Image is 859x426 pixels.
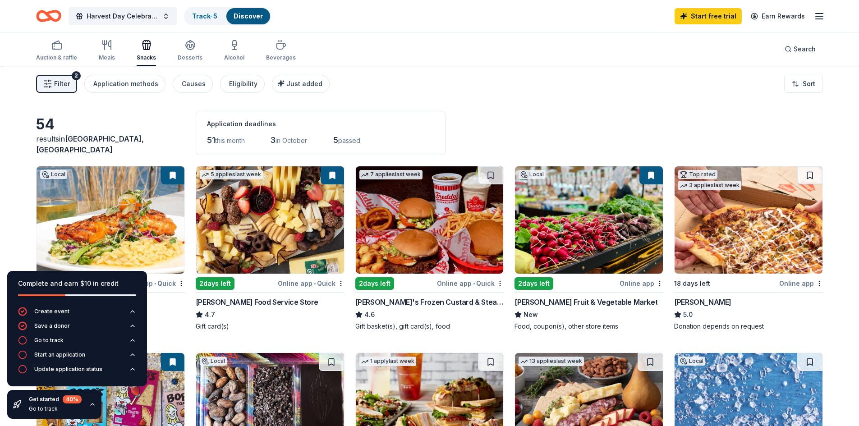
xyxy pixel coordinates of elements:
[215,137,245,144] span: this month
[99,36,115,66] button: Meals
[18,278,136,289] div: Complete and earn $10 in credit
[519,357,584,366] div: 13 applies last week
[355,297,504,307] div: [PERSON_NAME]'s Frozen Custard & Steakburgers
[364,309,375,320] span: 4.6
[437,278,504,289] div: Online app Quick
[314,280,316,287] span: •
[674,322,823,331] div: Donation depends on request
[524,309,538,320] span: New
[286,80,322,87] span: Just added
[29,405,82,412] div: Go to track
[18,321,136,336] button: Save a donor
[36,166,185,331] a: Image for RedWater RestaurantsLocal2days leftOnline app•QuickRedWater RestaurantsNewFood, gift ca...
[37,166,184,274] img: Image for RedWater Restaurants
[196,166,344,274] img: Image for Gordon Food Service Store
[359,357,416,366] div: 1 apply last week
[36,75,77,93] button: Filter2
[93,78,158,89] div: Application methods
[270,135,276,145] span: 3
[18,350,136,365] button: Start an application
[36,134,144,154] span: [GEOGRAPHIC_DATA], [GEOGRAPHIC_DATA]
[803,78,815,89] span: Sort
[178,54,202,61] div: Desserts
[99,54,115,61] div: Meals
[207,135,215,145] span: 51
[29,395,82,403] div: Get started
[745,8,810,24] a: Earn Rewards
[473,280,475,287] span: •
[54,78,70,89] span: Filter
[220,75,265,93] button: Eligibility
[18,336,136,350] button: Go to track
[784,75,823,93] button: Sort
[137,36,156,66] button: Snacks
[674,297,731,307] div: [PERSON_NAME]
[36,115,185,133] div: 54
[184,7,271,25] button: Track· 5Discover
[234,12,263,20] a: Discover
[36,133,185,155] div: results
[519,170,546,179] div: Local
[87,11,159,22] span: Harvest Day Celebration
[154,280,156,287] span: •
[36,5,61,27] a: Home
[34,308,69,315] div: Create event
[620,278,663,289] div: Online app
[229,78,257,89] div: Eligibility
[224,54,244,61] div: Alcohol
[36,36,77,66] button: Auction & raffle
[34,337,64,344] div: Go to track
[196,322,345,331] div: Gift card(s)
[683,309,693,320] span: 5.0
[272,75,330,93] button: Just added
[514,277,553,290] div: 2 days left
[674,166,823,331] a: Image for Casey'sTop rated3 applieslast week18 days leftOnline app[PERSON_NAME]5.0Donation depend...
[18,307,136,321] button: Create event
[18,365,136,379] button: Update application status
[514,297,657,307] div: [PERSON_NAME] Fruit & Vegetable Market
[675,166,822,274] img: Image for Casey's
[207,119,434,129] div: Application deadlines
[333,135,338,145] span: 5
[200,170,263,179] div: 5 applies last week
[779,278,823,289] div: Online app
[266,54,296,61] div: Beverages
[678,357,705,366] div: Local
[266,36,296,66] button: Beverages
[63,395,82,403] div: 40 %
[356,166,504,274] img: Image for Freddy's Frozen Custard & Steakburgers
[196,277,234,290] div: 2 days left
[196,297,318,307] div: [PERSON_NAME] Food Service Store
[173,75,213,93] button: Causes
[338,137,360,144] span: passed
[40,170,67,179] div: Local
[224,36,244,66] button: Alcohol
[278,278,345,289] div: Online app Quick
[34,366,102,373] div: Update application status
[675,8,742,24] a: Start free trial
[36,134,144,154] span: in
[355,277,394,290] div: 2 days left
[200,357,227,366] div: Local
[72,71,81,80] div: 2
[276,137,307,144] span: in October
[355,322,504,331] div: Gift basket(s), gift card(s), food
[34,351,85,358] div: Start an application
[69,7,177,25] button: Harvest Day Celebration
[137,54,156,61] div: Snacks
[514,322,663,331] div: Food, coupon(s), other store items
[678,181,741,190] div: 3 applies last week
[359,170,423,179] div: 7 applies last week
[674,278,710,289] div: 18 days left
[514,166,663,331] a: Image for Joe Randazzo's Fruit & Vegetable MarketLocal2days leftOnline app[PERSON_NAME] Fruit & V...
[678,170,717,179] div: Top rated
[355,166,504,331] a: Image for Freddy's Frozen Custard & Steakburgers7 applieslast week2days leftOnline app•Quick[PERS...
[178,36,202,66] button: Desserts
[36,54,77,61] div: Auction & raffle
[84,75,165,93] button: Application methods
[777,40,823,58] button: Search
[205,309,215,320] span: 4.7
[192,12,217,20] a: Track· 5
[182,78,206,89] div: Causes
[794,44,816,55] span: Search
